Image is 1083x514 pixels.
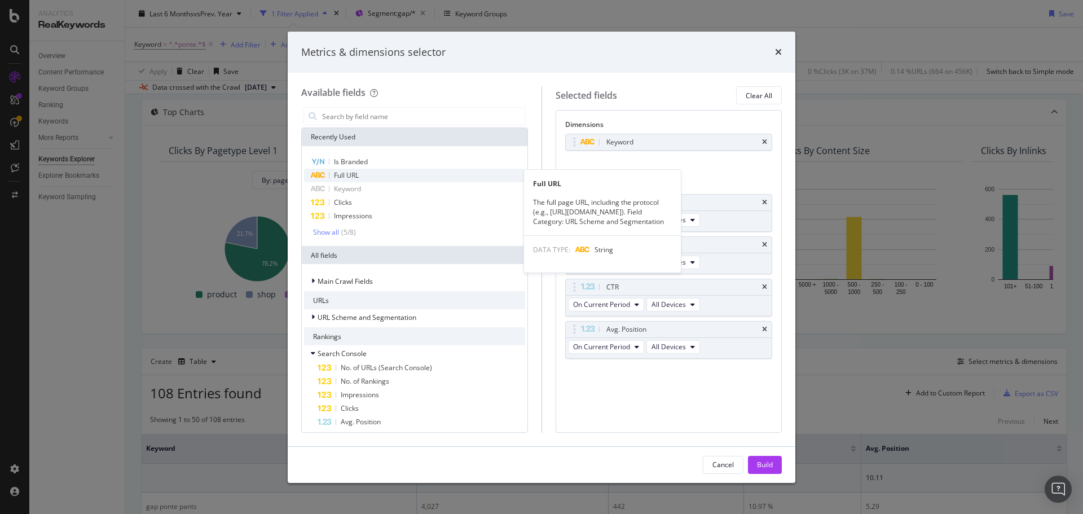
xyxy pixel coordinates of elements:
[524,197,681,226] div: The full page URL, including the protocol (e.g., [URL][DOMAIN_NAME]). Field Category: URL Scheme ...
[762,199,767,206] div: times
[334,170,359,180] span: Full URL
[302,246,527,264] div: All fields
[568,340,644,354] button: On Current Period
[703,456,743,474] button: Cancel
[762,139,767,146] div: times
[341,417,381,427] span: Avg. Position
[748,456,782,474] button: Build
[712,460,734,469] div: Cancel
[341,403,359,413] span: Clicks
[736,86,782,104] button: Clear All
[762,326,767,333] div: times
[757,460,773,469] div: Build
[318,349,367,358] span: Search Console
[341,390,379,399] span: Impressions
[565,134,773,151] div: Keywordtimes
[533,245,570,254] span: DATA TYPE:
[341,376,389,386] span: No. of Rankings
[321,108,525,125] input: Search by field name
[524,179,681,188] div: Full URL
[651,300,686,309] span: All Devices
[301,45,446,60] div: Metrics & dimensions selector
[565,279,773,317] div: CTRtimesOn Current PeriodAll Devices
[288,32,795,483] div: modal
[565,321,773,359] div: Avg. PositiontimesOn Current PeriodAll Devices
[746,91,772,100] div: Clear All
[606,282,619,293] div: CTR
[318,313,416,322] span: URL Scheme and Segmentation
[556,89,617,102] div: Selected fields
[646,340,700,354] button: All Devices
[334,157,368,166] span: Is Branded
[318,276,373,286] span: Main Crawl Fields
[304,291,525,309] div: URLs
[606,324,646,335] div: Avg. Position
[304,327,525,345] div: Rankings
[565,120,773,134] div: Dimensions
[339,227,356,237] div: ( 5 / 8 )
[568,298,644,311] button: On Current Period
[573,300,630,309] span: On Current Period
[334,197,352,207] span: Clicks
[775,45,782,60] div: times
[301,86,366,99] div: Available fields
[313,229,339,236] div: Show all
[341,363,432,372] span: No. of URLs (Search Console)
[651,342,686,352] span: All Devices
[1045,476,1072,503] div: Open Intercom Messenger
[646,298,700,311] button: All Devices
[606,137,633,148] div: Keyword
[762,241,767,248] div: times
[334,211,372,221] span: Impressions
[302,128,527,146] div: Recently Used
[762,284,767,291] div: times
[595,245,613,254] span: String
[573,342,630,352] span: On Current Period
[334,184,361,194] span: Keyword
